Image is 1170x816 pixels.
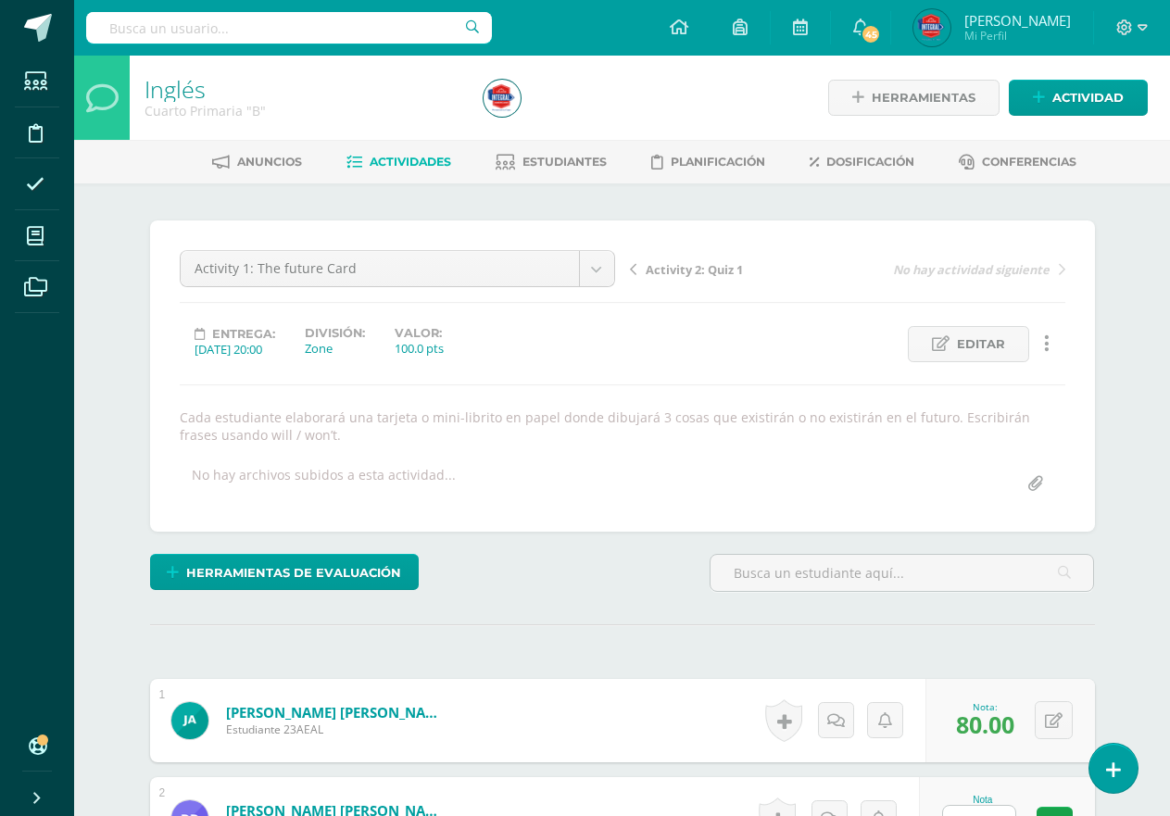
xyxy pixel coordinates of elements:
[195,251,565,286] span: Activity 1: The future Card
[305,340,365,357] div: Zone
[964,11,1071,30] span: [PERSON_NAME]
[150,554,419,590] a: Herramientas de evaluación
[646,261,743,278] span: Activity 2: Quiz 1
[192,466,456,502] div: No hay archivos subidos a esta actividad...
[872,81,975,115] span: Herramientas
[671,155,765,169] span: Planificación
[395,340,444,357] div: 100.0 pts
[370,155,451,169] span: Actividades
[195,341,275,358] div: [DATE] 20:00
[237,155,302,169] span: Anuncios
[826,155,914,169] span: Dosificación
[964,28,1071,44] span: Mi Perfil
[861,24,881,44] span: 45
[828,80,1000,116] a: Herramientas
[145,76,461,102] h1: Inglés
[212,147,302,177] a: Anuncios
[956,700,1014,713] div: Nota:
[186,556,401,590] span: Herramientas de evaluación
[956,709,1014,740] span: 80.00
[1052,81,1124,115] span: Actividad
[181,251,614,286] a: Activity 1: The future Card
[1009,80,1148,116] a: Actividad
[171,702,208,739] img: 7be136ac03f7711e9ef293d66dca3290.png
[959,147,1076,177] a: Conferencias
[496,147,607,177] a: Estudiantes
[86,12,492,44] input: Busca un usuario...
[711,555,1094,591] input: Busca un estudiante aquí...
[305,326,365,340] label: División:
[226,703,448,722] a: [PERSON_NAME] [PERSON_NAME]
[942,795,1024,805] div: Nota
[630,259,848,278] a: Activity 2: Quiz 1
[226,722,448,737] span: Estudiante 23AEAL
[212,327,275,341] span: Entrega:
[913,9,950,46] img: c7ca351e00f228542fd9924f6080dc91.png
[651,147,765,177] a: Planificación
[810,147,914,177] a: Dosificación
[957,327,1005,361] span: Editar
[893,261,1050,278] span: No hay actividad siguiente
[522,155,607,169] span: Estudiantes
[145,102,461,119] div: Cuarto Primaria 'B'
[172,408,1073,444] div: Cada estudiante elaborará una tarjeta o mini-librito en papel donde dibujará 3 cosas que existirá...
[346,147,451,177] a: Actividades
[484,80,521,117] img: c7ca351e00f228542fd9924f6080dc91.png
[145,73,206,105] a: Inglés
[982,155,1076,169] span: Conferencias
[395,326,444,340] label: Valor:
